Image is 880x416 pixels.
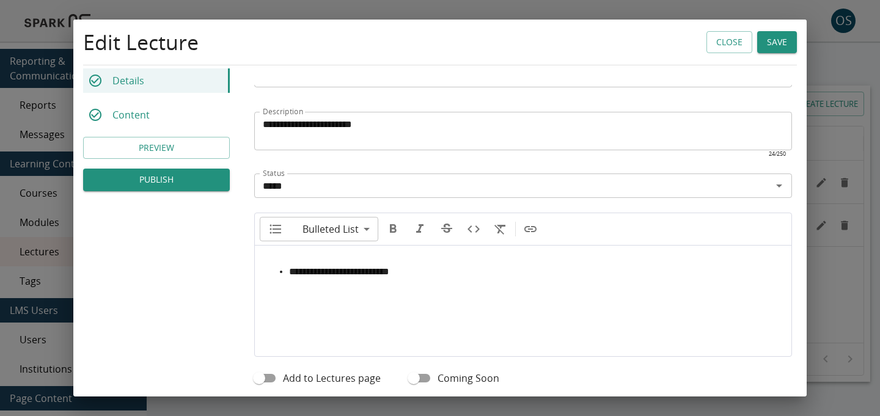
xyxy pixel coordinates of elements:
label: Description [263,106,303,117]
p: Details [112,73,144,88]
button: Open [771,177,788,194]
button: PUBLISH [83,169,230,192]
span: Add to Lectures page [283,371,381,385]
button: Format italics [408,217,432,241]
h4: Edit Lecture [83,29,199,55]
span: Coming Soon [438,371,499,385]
div: Lecture Builder Tabs [83,68,230,127]
label: Status [263,168,285,178]
div: Formatting Options [260,217,378,241]
button: Clear formatting [488,217,513,241]
button: Close [706,31,752,54]
button: Save [757,31,797,54]
button: Format strikethrough [435,217,459,241]
span: Bulleted List [302,222,359,236]
button: Insert code [461,217,486,241]
button: Format bold [381,217,405,241]
button: Preview [83,137,230,159]
button: Insert link [518,217,543,241]
p: Content [112,108,150,122]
